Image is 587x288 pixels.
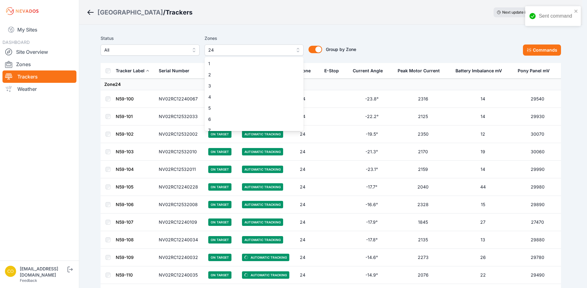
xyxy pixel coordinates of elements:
div: 24 [205,57,304,131]
div: Sent command [539,12,572,20]
span: 5 [208,105,292,111]
span: 2 [208,72,292,78]
span: 3 [208,83,292,89]
button: 24 [205,44,304,56]
span: 4 [208,94,292,100]
button: close [574,9,578,14]
span: 1 [208,61,292,67]
span: 6 [208,116,292,122]
span: 7 [208,127,292,133]
span: 24 [208,46,291,54]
